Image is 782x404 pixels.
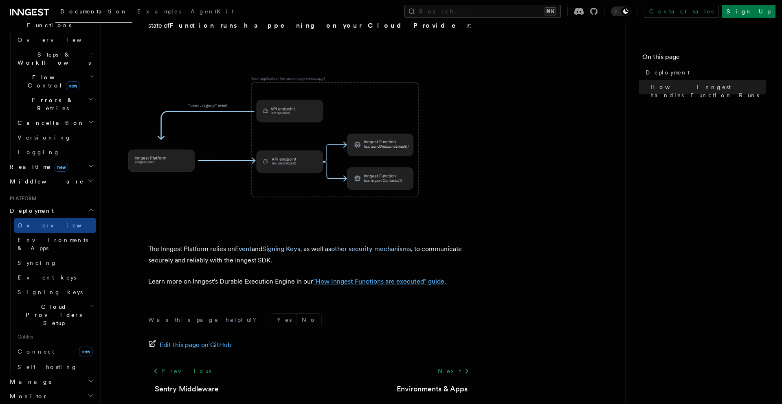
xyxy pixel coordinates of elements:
[114,52,440,222] img: The Inngest Platform communicates with your deployed Inngest Functions by sending requests to you...
[148,243,474,266] p: The Inngest Platform relies on and , as well as , to communicate securely and reliably with the I...
[235,245,252,253] a: Event
[397,383,468,395] a: Environments & Apps
[14,70,96,93] button: Flow Controlnew
[14,299,96,330] button: Cloud Providers Setup
[169,22,470,29] strong: Function runs happening on your Cloud Provider
[18,364,77,370] span: Self hosting
[722,5,775,18] a: Sign Up
[148,316,262,324] p: Was this page helpful?
[7,218,96,374] div: Deployment
[14,256,96,270] a: Syncing
[272,314,297,326] button: Yes
[160,339,232,351] span: Edit this page on GitHub
[79,347,92,356] span: new
[148,276,474,287] p: Learn more on Inngest's Durable Execution Engine in our .
[18,274,76,281] span: Event keys
[611,7,630,16] button: Toggle dark mode
[148,339,232,351] a: Edit this page on GitHub
[14,73,90,90] span: Flow Control
[14,360,96,374] a: Self hosting
[642,52,766,65] h4: On this page
[7,177,84,186] span: Middleware
[14,130,96,145] a: Versioning
[18,260,57,266] span: Syncing
[14,47,96,70] button: Steps & Workflows
[262,245,300,253] a: Signing Keys
[18,134,71,141] span: Versioning
[18,348,54,355] span: Connect
[14,270,96,285] a: Event keys
[7,33,96,159] div: Inngest Functions
[14,303,90,327] span: Cloud Providers Setup
[186,2,239,22] a: AgentKit
[14,93,96,116] button: Errors & Retries
[650,83,766,99] span: How Inngest handles Function Runs
[7,174,96,189] button: Middleware
[545,7,556,15] kbd: ⌘K
[7,374,96,389] button: Manage
[18,237,88,251] span: Environments & Apps
[7,392,48,400] span: Monitor
[14,343,96,360] a: Connectnew
[7,195,37,202] span: Platform
[14,233,96,256] a: Environments & Apps
[642,65,766,80] a: Deployment
[132,2,186,22] a: Examples
[7,163,68,171] span: Realtime
[313,277,444,285] a: "How Inngest Functions are executed" guide
[7,207,54,215] span: Deployment
[14,145,96,159] a: Logging
[191,8,234,15] span: AgentKit
[14,116,96,130] button: Cancellation
[55,163,68,172] span: new
[155,383,219,395] a: Sentry Middleware
[60,8,127,15] span: Documentation
[18,37,101,43] span: Overview
[14,50,91,67] span: Steps & Workflows
[14,96,88,112] span: Errors & Retries
[14,33,96,47] a: Overview
[55,2,132,23] a: Documentation
[14,285,96,299] a: Signing keys
[7,203,96,218] button: Deployment
[148,364,215,378] a: Previous
[644,5,718,18] a: Contact sales
[7,378,53,386] span: Manage
[18,149,60,155] span: Logging
[18,289,83,295] span: Signing keys
[7,159,96,174] button: Realtimenew
[66,81,79,90] span: new
[404,5,561,18] button: Search...⌘K
[18,222,101,229] span: Overview
[7,389,96,404] button: Monitor
[433,364,474,378] a: Next
[331,245,411,253] a: other security mechanisms
[14,119,85,127] span: Cancellation
[14,330,96,343] span: Guides
[297,314,321,326] button: No
[137,8,181,15] span: Examples
[646,68,690,76] span: Deployment
[647,80,766,103] a: How Inngest handles Function Runs
[14,218,96,233] a: Overview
